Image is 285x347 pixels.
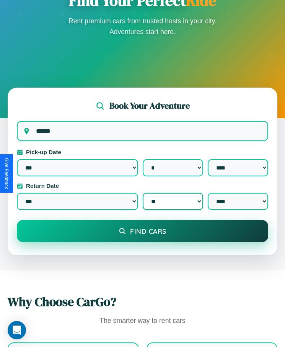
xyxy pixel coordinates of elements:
h2: Book Your Adventure [109,100,190,112]
label: Pick-up Date [17,149,268,155]
h2: Why Choose CarGo? [8,293,277,310]
div: Open Intercom Messenger [8,321,26,339]
button: Find Cars [17,220,268,242]
label: Return Date [17,182,268,189]
p: The smarter way to rent cars [8,315,277,327]
div: Give Feedback [4,158,9,189]
p: Rent premium cars from trusted hosts in your city. Adventures start here. [66,16,219,37]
